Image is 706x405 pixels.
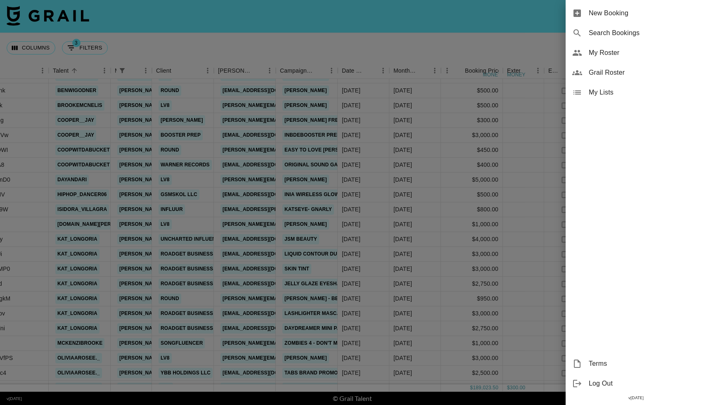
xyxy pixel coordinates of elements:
[566,374,706,393] div: Log Out
[589,88,699,97] span: My Lists
[589,8,699,18] span: New Booking
[566,3,706,23] div: New Booking
[566,63,706,83] div: Grail Roster
[566,83,706,102] div: My Lists
[566,23,706,43] div: Search Bookings
[589,28,699,38] span: Search Bookings
[589,359,699,369] span: Terms
[566,393,706,402] div: v [DATE]
[566,354,706,374] div: Terms
[566,43,706,63] div: My Roster
[589,379,699,388] span: Log Out
[589,48,699,58] span: My Roster
[589,68,699,78] span: Grail Roster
